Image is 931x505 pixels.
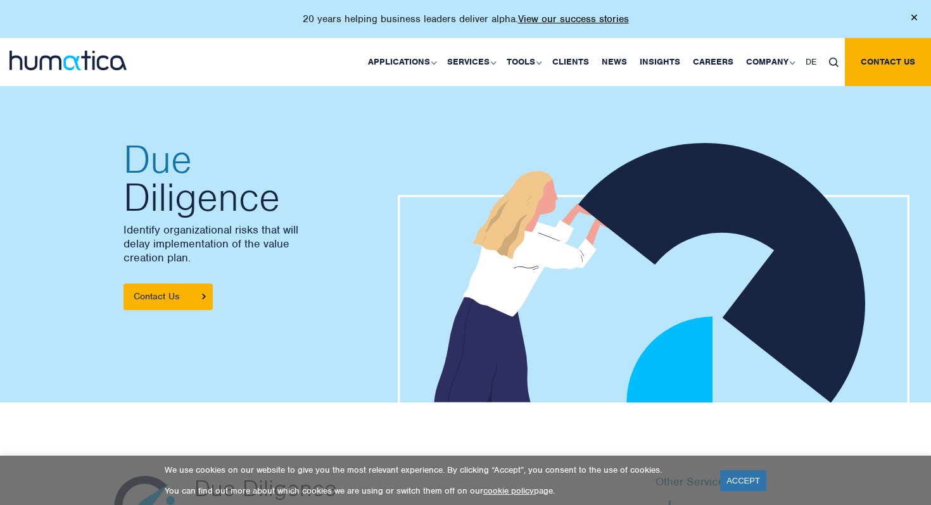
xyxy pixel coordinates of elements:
[633,38,687,86] a: Insights
[441,38,500,86] a: Services
[165,464,704,475] p: We use cookies on our website to give you the most relevant experience. By clicking “Accept”, you...
[799,38,823,86] a: DE
[398,143,909,405] img: about_banner1
[202,294,206,299] img: arrowicon
[720,470,766,491] a: ACCEPT
[483,485,534,496] a: cookie policy
[123,223,453,265] p: Identify organizational risks that will delay implementation of the value creation plan.
[123,140,453,178] span: Due
[303,13,629,25] p: 20 years helping business leaders deliver alpha.
[123,140,453,216] h2: Diligence
[500,38,546,86] a: Tools
[687,38,740,86] a: Careers
[740,38,799,86] a: Company
[165,485,704,496] p: You can find out more about which cookies we are using or switch them off on our page.
[518,13,629,25] a: View our success stories
[362,38,441,86] a: Applications
[9,51,127,70] img: logo
[829,58,839,67] img: search_icon
[806,56,816,67] span: DE
[123,284,213,310] a: Contact Us
[595,38,633,86] a: News
[546,38,595,86] a: Clients
[845,38,931,86] a: Contact us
